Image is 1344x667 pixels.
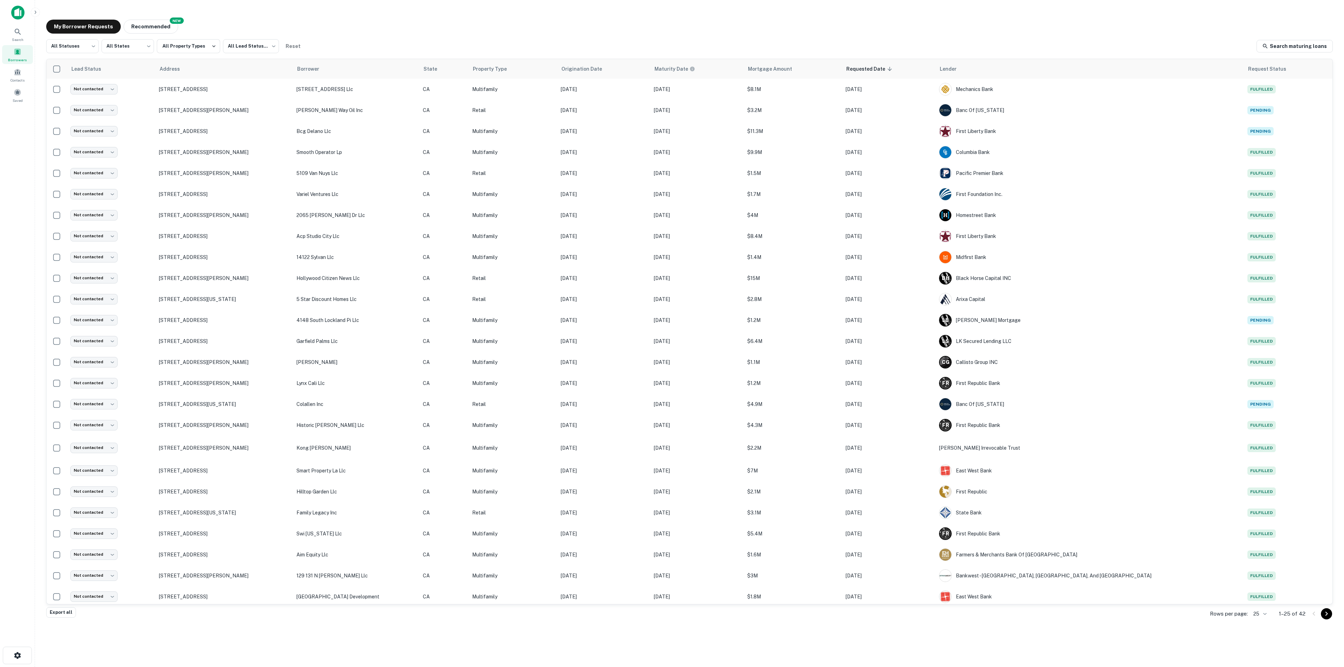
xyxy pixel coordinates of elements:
p: CA [423,337,465,345]
span: Borrower [297,65,328,73]
p: [DATE] [561,444,647,452]
p: [DATE] [846,85,932,93]
span: Fulfilled [1247,295,1276,303]
p: [DATE] [846,148,932,156]
span: Requested Date [846,65,894,73]
p: CA [423,444,465,452]
p: Multifamily [472,190,554,198]
p: [DATE] [561,127,647,135]
p: [DATE] [654,379,740,387]
p: [STREET_ADDRESS] [159,317,289,323]
p: CA [423,467,465,475]
p: hollywood citizen news llc [296,274,416,282]
th: Requested Date [842,59,936,79]
div: Not contacted [70,591,118,602]
span: Property Type [473,65,516,73]
span: Request Status [1248,65,1296,73]
span: Pending [1247,106,1274,114]
p: [DATE] [654,421,740,429]
th: Borrower [293,59,419,79]
span: Address [160,65,189,73]
div: Not contacted [70,378,118,388]
p: [STREET_ADDRESS] [159,191,289,197]
div: First Liberty Bank [939,230,1240,243]
div: Saved [2,86,33,105]
span: Fulfilled [1247,85,1276,93]
p: $8.1M [747,85,839,93]
p: F R [942,422,949,429]
p: [DATE] [561,148,647,156]
p: [DATE] [654,232,740,240]
div: [PERSON_NAME] Mortgage [939,314,1240,327]
p: [DATE] [561,274,647,282]
span: Fulfilled [1247,232,1276,240]
p: CA [423,316,465,324]
img: picture [939,293,951,305]
span: Pending [1247,127,1274,135]
span: State [423,65,446,73]
p: [DATE] [846,169,932,177]
p: [DATE] [561,85,647,93]
span: Saved [13,98,23,103]
p: [DATE] [654,106,740,114]
p: [DATE] [654,316,740,324]
a: Borrowers [2,45,33,64]
p: 14122 sylvan llc [296,253,416,261]
span: Origination Date [561,65,611,73]
p: [DATE] [654,467,740,475]
p: [DATE] [846,400,932,408]
p: Retail [472,169,554,177]
p: $4M [747,211,839,219]
img: picture [939,398,951,410]
div: All States [101,37,154,55]
p: CA [423,232,465,240]
button: All Property Types [157,39,220,53]
p: [DATE] [654,127,740,135]
p: CA [423,106,465,114]
p: smooth operator lp [296,148,416,156]
span: Fulfilled [1247,444,1276,452]
p: Multifamily [472,127,554,135]
p: $4.3M [747,421,839,429]
p: [DATE] [654,444,740,452]
div: Not contacted [70,273,118,283]
div: Mechanics Bank [939,83,1240,96]
span: Fulfilled [1247,421,1276,429]
p: Retail [472,400,554,408]
div: LK Secured Lending LLC [939,335,1240,347]
p: hilltop garden llc [296,488,416,496]
p: Multifamily [472,337,554,345]
span: Fulfilled [1247,487,1276,496]
div: Farmers & Merchants Bank Of [GEOGRAPHIC_DATA] [939,548,1240,561]
p: [DATE] [846,106,932,114]
p: [DATE] [561,337,647,345]
p: [DATE] [561,379,647,387]
p: [STREET_ADDRESS] [159,468,289,474]
img: picture [939,486,951,498]
p: [DATE] [846,232,932,240]
p: $15M [747,274,839,282]
p: [DATE] [654,274,740,282]
img: picture [939,209,951,221]
th: Lender [936,59,1244,79]
h6: Maturity Date [654,65,688,73]
p: 5 star discount homes llc [296,295,416,303]
p: 5109 van nuys llc [296,169,416,177]
p: [DATE] [561,316,647,324]
p: B H [942,275,949,282]
p: C G [942,359,949,366]
p: variel ventures llc [296,190,416,198]
span: Fulfilled [1247,148,1276,156]
p: [DATE] [846,274,932,282]
p: [DATE] [654,295,740,303]
p: $8.4M [747,232,839,240]
div: 25 [1251,609,1268,619]
div: All Statuses [46,37,99,55]
p: [PERSON_NAME] Irrevocable Trust [939,444,1240,452]
p: [DATE] [561,190,647,198]
th: Origination Date [557,59,651,79]
span: Maturity dates displayed may be estimated. Please contact the lender for the most accurate maturi... [654,65,704,73]
p: $1.4M [747,253,839,261]
p: [STREET_ADDRESS][PERSON_NAME] [159,149,289,155]
p: [DATE] [654,400,740,408]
